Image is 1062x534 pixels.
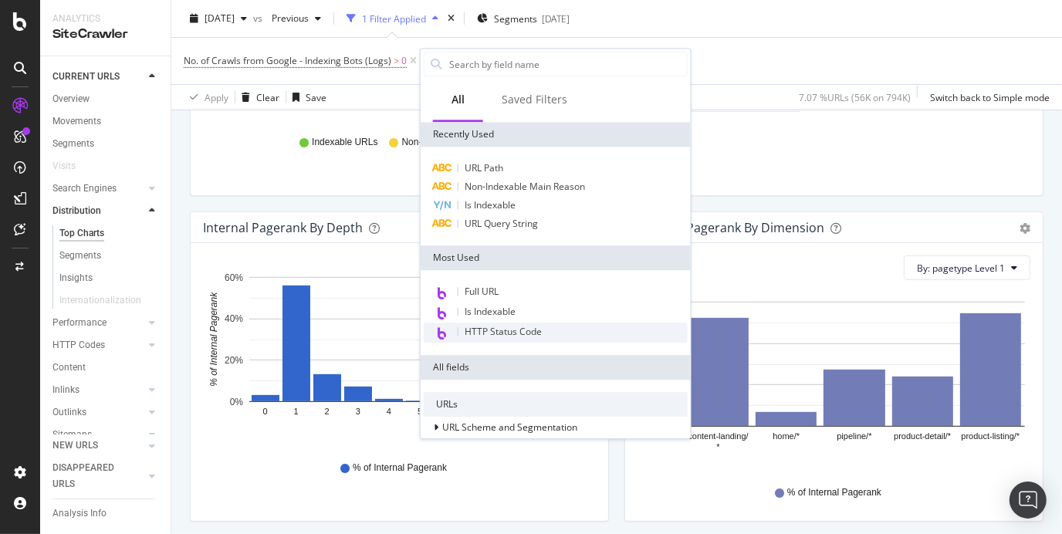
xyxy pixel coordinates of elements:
a: HTTP Codes [52,337,144,353]
span: Full URL [465,285,499,298]
div: Internationalization [59,292,141,309]
span: Is Indexable [465,305,516,318]
a: NEW URLS [52,438,144,454]
div: Segments [52,136,94,152]
text: 3 [356,407,360,417]
a: Performance [52,315,144,331]
text: 0% [230,397,244,407]
div: All fields [421,355,691,380]
a: Top Charts [59,225,160,242]
div: Sitemaps [52,427,92,443]
span: HTTP Status Code [465,325,542,338]
span: By: pagetype Level 1 [917,262,1005,275]
svg: A chart. [638,292,1025,471]
text: 1 [294,407,299,417]
div: URLs [424,392,688,417]
text: product-detail/* [894,432,952,441]
text: 40% [225,314,243,325]
a: Analysis Info [52,505,160,522]
div: Performance [52,315,107,331]
div: Clear [256,90,279,103]
div: Switch back to Simple mode [930,90,1050,103]
div: Content [52,360,86,376]
div: 7.07 % URLs ( 56K on 794K ) [799,90,911,103]
span: > [394,54,399,67]
div: Open Intercom Messenger [1010,482,1047,519]
div: HTTP Codes [52,337,105,353]
div: Segments [59,248,101,264]
text: product-listing/* [961,432,1020,441]
a: Distribution [52,203,144,219]
div: Top Charts [59,225,104,242]
div: Internal Pagerank by Depth [203,220,363,235]
div: Save [306,90,326,103]
div: Movements [52,113,101,130]
a: Overview [52,91,160,107]
span: Indexable URLs [312,136,377,149]
div: times [445,11,458,26]
span: vs [253,12,265,25]
svg: A chart. [203,268,590,447]
span: Segments [494,12,537,25]
text: 5 [418,407,422,417]
div: DISAPPEARED URLS [52,460,130,492]
a: CURRENT URLS [52,69,144,85]
a: Segments [59,248,160,264]
a: Insights [59,270,160,286]
text: 0 [262,407,267,417]
div: Overview [52,91,90,107]
button: Switch back to Simple mode [924,85,1050,110]
div: Insights [59,270,93,286]
a: Content [52,360,160,376]
a: Internationalization [59,292,157,309]
div: Analysis Info [52,505,107,522]
div: Inlinks [52,382,79,398]
span: URL Path [465,161,503,174]
div: Most Used [421,245,691,270]
button: Save [286,85,326,110]
a: Movements [52,113,160,130]
div: Visits [52,158,76,174]
input: Search by field name [448,52,687,76]
div: Distribution [52,203,101,219]
button: Previous [265,6,327,31]
text: 2 [325,407,330,417]
span: Non-Indexable Main Reason [465,180,585,193]
button: Segments[DATE] [471,6,576,31]
div: Recently Used [421,122,691,147]
div: [DATE] [542,12,570,25]
span: Non-Indexable URLs [401,136,487,149]
span: No. of Crawls from Google - Indexing Bots (Logs) [184,54,391,67]
a: DISAPPEARED URLS [52,460,144,492]
text: home/* [773,432,800,441]
div: NEW URLS [52,438,98,454]
div: Analytics [52,12,158,25]
span: % of Internal Pagerank [787,486,881,499]
span: 2025 Sep. 11th [205,12,235,25]
div: CURRENT URLS [52,69,120,85]
text: 4 [387,407,391,417]
a: View More [638,170,1030,183]
a: Sitemaps [52,427,144,443]
button: 1 Filter Applied [340,6,445,31]
a: Visits [52,158,91,174]
button: Apply [184,85,228,110]
div: All [452,92,465,107]
a: Segments [52,136,160,152]
span: Previous [265,12,309,25]
div: Saved Filters [502,92,567,107]
text: % of Internal Pagerank [208,292,219,387]
text: pipeline/* [837,432,872,441]
text: 20% [225,355,243,366]
a: Search Engines [52,181,144,197]
a: Inlinks [52,382,144,398]
span: % of Internal Pagerank [353,461,447,475]
text: 60% [225,272,243,283]
span: Is Indexable [465,198,516,211]
button: Clear [235,85,279,110]
div: Internal Pagerank By Dimension [638,220,824,235]
div: Outlinks [52,404,86,421]
div: Apply [205,90,228,103]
